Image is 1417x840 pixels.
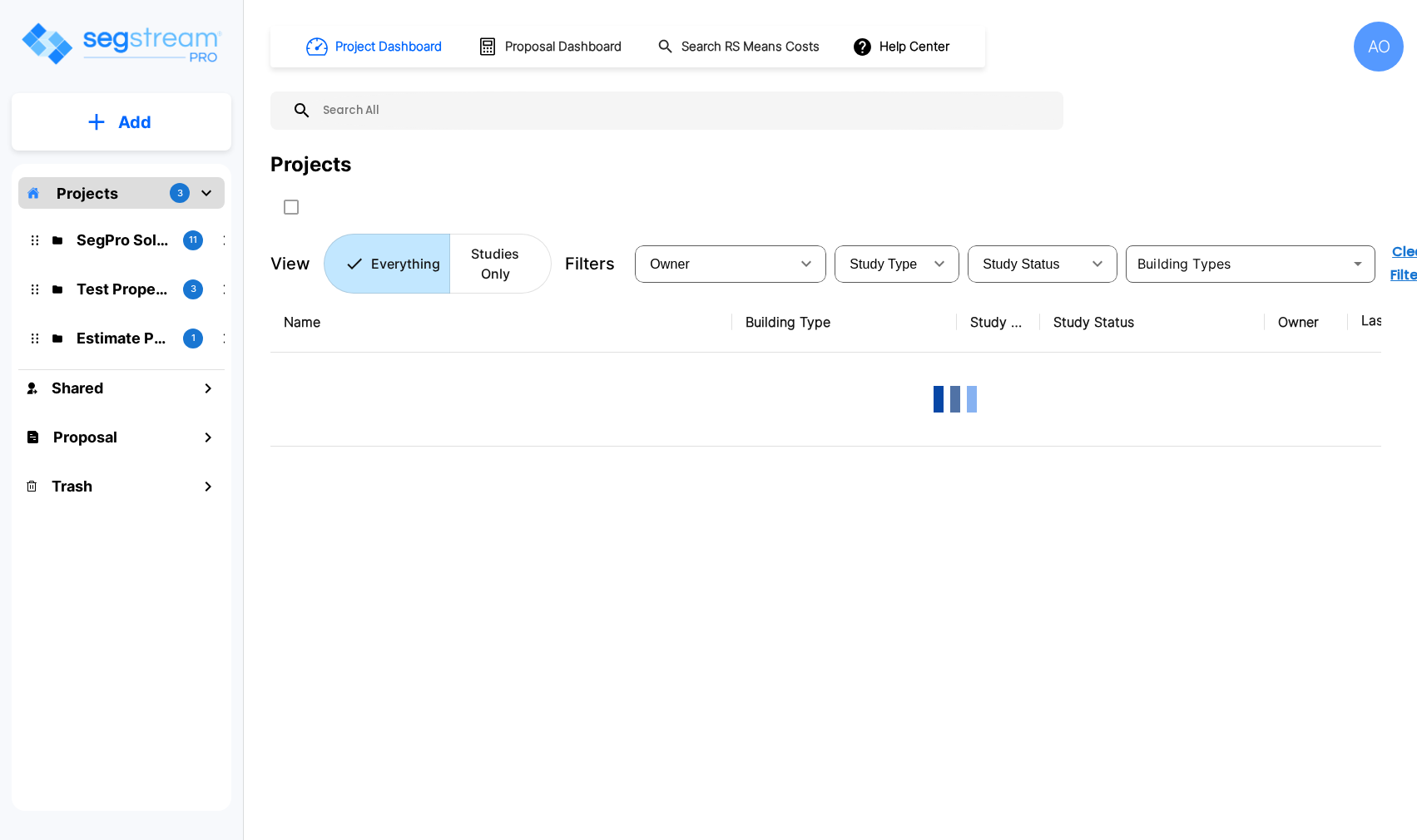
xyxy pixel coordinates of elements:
div: Select [838,240,923,287]
span: Study Type [850,257,917,271]
button: Open [1346,252,1370,275]
button: Search RS Means Costs [651,31,829,63]
button: Help Center [849,31,956,62]
th: Study Status [1040,292,1265,353]
p: 1 [191,331,196,345]
p: View [270,251,310,276]
h1: Proposal Dashboard [505,37,622,57]
h1: Search RS Means Costs [681,37,820,57]
button: Studies Only [449,234,552,294]
p: Estimate Property [77,327,170,349]
p: 3 [191,282,196,296]
p: 3 [177,186,183,200]
p: Projects [57,182,118,205]
h1: Trash [52,475,92,497]
h1: Shared [52,377,103,399]
input: Search All [312,91,1055,130]
div: Projects [270,150,351,180]
h1: Proposal [53,426,117,448]
p: Add [118,110,151,135]
button: Everything [324,234,450,294]
th: Building Type [732,292,957,353]
h1: Project Dashboard [335,37,442,57]
p: Everything [371,254,440,274]
p: Studies Only [459,244,531,284]
p: SegPro Solutions CSS [77,229,170,251]
th: Owner [1265,292,1348,353]
button: Proposal Dashboard [471,29,631,64]
th: Name [270,292,732,353]
p: Filters [565,251,615,276]
div: Platform [324,234,552,294]
div: Select [971,240,1081,287]
span: Owner [650,257,690,271]
span: Study Status [983,257,1060,271]
p: Test Property Folder [77,278,170,300]
th: Study Type [957,292,1040,353]
button: Add [12,98,231,146]
img: Logo [19,20,223,67]
button: SelectAll [275,190,308,224]
div: AO [1354,22,1404,72]
p: 11 [189,233,197,247]
input: Building Types [1131,252,1343,275]
img: Loading [922,366,988,432]
button: Project Dashboard [300,28,451,65]
div: Select [638,240,790,287]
